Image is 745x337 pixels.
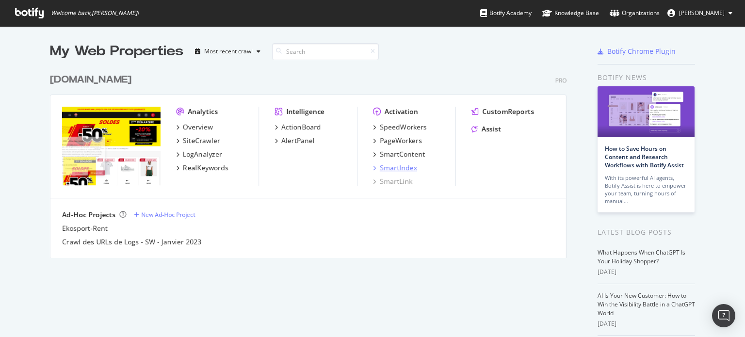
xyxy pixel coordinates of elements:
a: PageWorkers [373,136,422,145]
a: AI Is Your New Customer: How to Win the Visibility Battle in a ChatGPT World [598,291,695,317]
div: Assist [482,124,501,134]
a: ActionBoard [275,122,321,132]
div: New Ad-Hoc Project [141,210,195,219]
input: Search [272,43,379,60]
div: Analytics [188,107,218,116]
a: SmartIndex [373,163,417,173]
div: Overview [183,122,213,132]
div: ActionBoard [281,122,321,132]
div: CustomReports [482,107,534,116]
div: PageWorkers [380,136,422,145]
div: [DOMAIN_NAME] [50,73,131,87]
div: Botify Academy [480,8,532,18]
div: Open Intercom Messenger [712,304,735,327]
a: Ekosport-Rent [62,224,108,233]
div: With its powerful AI agents, Botify Assist is here to empower your team, turning hours of manual… [605,174,687,205]
a: SiteCrawler [176,136,220,145]
div: RealKeywords [183,163,228,173]
div: SmartIndex [380,163,417,173]
div: Ad-Hoc Projects [62,210,115,220]
div: Botify Chrome Plugin [607,47,676,56]
a: SmartLink [373,177,412,186]
a: LogAnalyzer [176,149,222,159]
button: Most recent crawl [191,44,264,59]
a: [DOMAIN_NAME] [50,73,135,87]
a: Assist [471,124,501,134]
div: SpeedWorkers [380,122,427,132]
a: CustomReports [471,107,534,116]
div: Most recent crawl [204,48,253,54]
div: AlertPanel [281,136,315,145]
a: RealKeywords [176,163,228,173]
img: How to Save Hours on Content and Research Workflows with Botify Assist [598,86,695,137]
div: Knowledge Base [542,8,599,18]
div: Organizations [610,8,660,18]
div: [DATE] [598,268,695,276]
a: How to Save Hours on Content and Research Workflows with Botify Assist [605,144,684,169]
a: New Ad-Hoc Project [134,210,195,219]
a: SmartContent [373,149,425,159]
div: Intelligence [286,107,324,116]
a: Crawl des URLs de Logs - SW - Janvier 2023 [62,237,201,247]
div: [DATE] [598,320,695,328]
div: Latest Blog Posts [598,227,695,238]
a: SpeedWorkers [373,122,427,132]
div: My Web Properties [50,42,183,61]
a: Overview [176,122,213,132]
span: Welcome back, [PERSON_NAME] ! [51,9,139,17]
div: grid [50,61,574,258]
div: Pro [555,76,567,84]
span: Kiszlo David [679,9,725,17]
div: SmartContent [380,149,425,159]
button: [PERSON_NAME] [660,5,740,21]
div: Activation [385,107,418,116]
div: Botify news [598,72,695,83]
a: AlertPanel [275,136,315,145]
a: What Happens When ChatGPT Is Your Holiday Shopper? [598,248,685,265]
div: LogAnalyzer [183,149,222,159]
div: SiteCrawler [183,136,220,145]
a: Botify Chrome Plugin [598,47,676,56]
img: sport2000.fr [62,107,161,185]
